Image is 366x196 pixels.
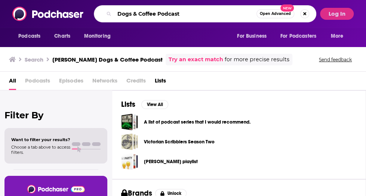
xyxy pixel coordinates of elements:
a: Victorian Scribblers Season Two [121,133,138,150]
button: open menu [79,29,120,43]
h3: Search [25,56,43,63]
span: For Business [237,31,267,41]
h2: Lists [121,100,135,109]
a: Lists [155,75,166,90]
a: A list of podcast series that I would recommend. [121,113,138,130]
button: Open AdvancedNew [256,9,294,18]
button: View All [141,100,168,109]
button: Log In [320,8,354,20]
a: Try an exact match [169,55,223,64]
button: open menu [276,29,327,43]
a: Dao's playlist [121,153,138,170]
span: Credits [126,75,146,90]
a: ListsView All [121,100,168,109]
a: Charts [49,29,75,43]
a: All [9,75,16,90]
h2: Filter By [4,110,107,121]
span: More [331,31,344,41]
img: Podchaser - Follow, Share and Rate Podcasts [12,7,84,21]
span: Want to filter your results? [11,137,70,142]
span: Podcasts [18,31,40,41]
div: Search podcasts, credits, & more... [94,5,316,22]
input: Search podcasts, credits, & more... [114,8,256,20]
span: For Podcasters [280,31,316,41]
span: Podcasts [25,75,50,90]
span: Episodes [59,75,83,90]
button: Send feedback [317,56,354,63]
span: New [280,4,294,12]
img: Podchaser - Follow, Share and Rate Podcasts [27,185,85,193]
button: open menu [232,29,276,43]
h3: [PERSON_NAME] Dogs & Coffee Podcast [52,56,163,63]
span: Charts [54,31,70,41]
span: Open Advanced [260,12,291,16]
span: Monitoring [84,31,110,41]
a: A list of podcast series that I would recommend. [144,118,250,126]
span: for more precise results [225,55,289,64]
span: Choose a tab above to access filters. [11,144,70,155]
button: open menu [326,29,353,43]
a: Victorian Scribblers Season Two [144,138,215,146]
button: open menu [13,29,50,43]
a: [PERSON_NAME] playlist [144,158,198,166]
span: Networks [92,75,117,90]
